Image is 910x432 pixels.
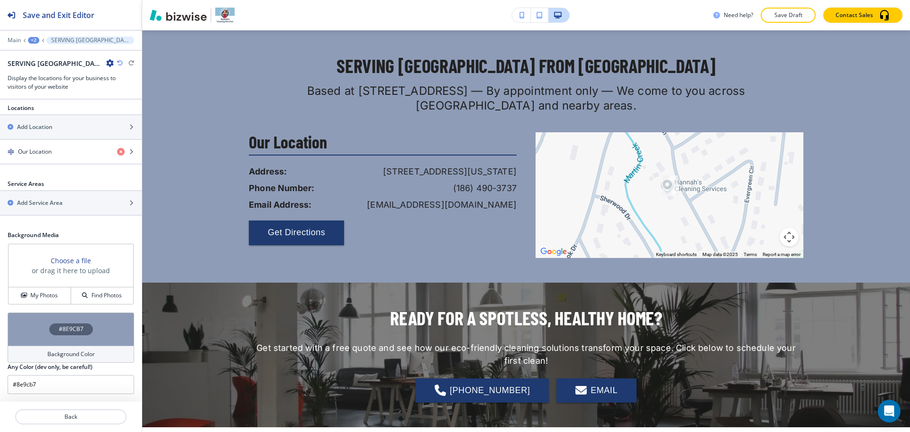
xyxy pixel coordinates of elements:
[8,243,134,305] div: Choose a fileor drag it here to uploadMy PhotosFind Photos
[656,251,697,258] button: Keyboard shortcuts
[8,180,44,188] h2: Service Areas
[763,252,801,257] a: Report a map error
[773,11,803,19] p: Save Draft
[18,147,52,156] h4: Our Location
[744,252,757,257] a: Terms (opens in new tab)
[538,246,569,258] img: Google
[724,11,753,19] h3: Need help?
[51,37,129,44] p: SERVING [GEOGRAPHIC_DATA] FROM SENECA-1
[8,58,102,68] h2: SERVING [GEOGRAPHIC_DATA] FROM SENECA-1
[17,199,63,207] h2: Add Service Area
[51,256,91,266] button: Choose a file
[249,132,517,156] h3: Our Location
[59,325,83,333] h4: #8E9CB7
[249,83,803,132] h6: Based at [STREET_ADDRESS] — By appointment only — We come to you across [GEOGRAPHIC_DATA] and nea...
[17,123,53,131] h2: Add Location
[538,246,569,258] a: Open this area in Google Maps (opens a new window)
[453,182,517,194] p: (186) 490-3737
[836,11,873,19] p: Contact Sales
[215,8,235,23] img: Your Logo
[47,350,95,358] h4: Background Color
[15,409,127,424] button: Back
[249,55,803,76] p: SERVING [GEOGRAPHIC_DATA] FROM [GEOGRAPHIC_DATA]
[249,198,311,211] p: Email Address:
[9,287,71,304] button: My Photos
[71,287,133,304] button: Find Photos
[8,313,134,363] button: #8E9CB7Background Color
[150,9,207,21] img: Bizwise Logo
[30,291,58,300] h4: My Photos
[249,221,344,245] a: Get Directions
[249,307,803,328] p: READY FOR A SPOTLESS, HEALTHY HOME?
[23,9,94,21] h2: Save and Exit Editor
[8,37,21,44] button: Main
[8,104,34,112] h2: Locations
[823,8,902,23] button: Contact Sales
[8,231,134,239] h2: Background Media
[16,413,126,421] p: Back
[249,165,287,178] p: Address:
[249,182,314,194] p: Phone Number:
[383,165,517,178] p: [STREET_ADDRESS][US_STATE]
[28,37,39,44] button: +2
[556,378,637,403] a: EMAIL
[8,148,14,155] img: Drag
[8,74,134,91] h3: Display the locations for your business to visitors of your website
[367,198,517,211] p: [EMAIL_ADDRESS][DOMAIN_NAME]
[8,363,92,371] h2: Any Color (dev only, be careful!)
[702,252,738,257] span: Map data ©2025
[761,8,816,23] button: Save Draft
[46,37,134,44] button: SERVING [GEOGRAPHIC_DATA] FROM SENECA-1
[32,266,110,276] h3: or drag it here to upload
[780,228,799,247] button: Map camera controls
[249,341,803,367] p: Get started with a free quote and see how our eco-friendly cleaning solutions transform your spac...
[91,291,122,300] h4: Find Photos
[878,400,901,423] div: Open Intercom Messenger
[416,378,549,403] a: [PHONE_NUMBER]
